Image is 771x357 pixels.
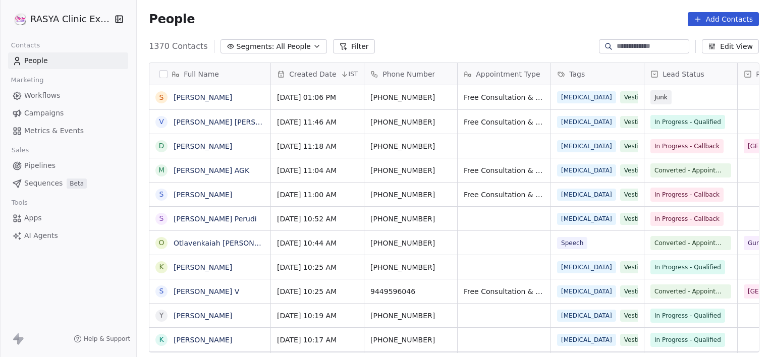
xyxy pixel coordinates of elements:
[174,287,239,295] a: [PERSON_NAME] V
[174,312,232,320] a: [PERSON_NAME]
[149,63,270,85] div: Full Name
[277,92,358,102] span: [DATE] 01:06 PM
[748,238,769,248] span: Guntur
[74,335,130,343] a: Help & Support
[277,335,358,345] span: [DATE] 10:17 AM
[277,262,358,272] span: [DATE] 10:25 AM
[654,92,668,102] span: Junk
[159,92,164,103] div: S
[84,335,130,343] span: Help & Support
[557,91,616,103] span: [MEDICAL_DATA]
[370,190,451,200] span: [PHONE_NUMBER]
[159,116,164,127] div: V
[159,262,164,272] div: K
[7,195,32,210] span: Tools
[174,93,232,101] a: [PERSON_NAME]
[8,105,128,122] a: Campaigns
[654,311,721,321] span: In Progress - Qualified
[370,92,451,102] span: [PHONE_NUMBER]
[277,214,358,224] span: [DATE] 10:52 AM
[620,261,647,273] span: Vestib
[620,91,647,103] span: Vestib
[149,40,207,52] span: 1370 Contacts
[159,141,164,151] div: D
[8,123,128,139] a: Metrics & Events
[149,12,195,27] span: People
[8,87,128,104] a: Workflows
[557,334,616,346] span: [MEDICAL_DATA]
[620,189,647,201] span: Vestib
[476,69,540,79] span: Appointment Type
[277,238,358,248] span: [DATE] 10:44 AM
[688,12,759,26] button: Add Contacts
[557,285,616,297] span: [MEDICAL_DATA]
[654,238,727,248] span: Converted - Appointment
[24,213,42,223] span: Apps
[184,69,219,79] span: Full Name
[464,92,544,102] span: Free Consultation & Free Screening
[370,165,451,175] span: [PHONE_NUMBER]
[7,38,44,53] span: Contacts
[557,213,616,225] span: [MEDICAL_DATA]
[159,334,164,345] div: K
[620,116,647,128] span: Vestib
[24,178,63,189] span: Sequences
[174,215,257,223] a: [PERSON_NAME] Perudi
[654,165,727,175] span: Converted - Appointment
[557,164,616,176] span: [MEDICAL_DATA]
[24,126,84,136] span: Metrics & Events
[277,190,358,200] span: [DATE] 11:00 AM
[30,13,112,26] span: RASYA Clinic External
[7,143,33,158] span: Sales
[237,41,274,52] span: Segments:
[663,69,704,79] span: Lead Status
[464,286,544,296] span: Free Consultation & Free Screening
[289,69,336,79] span: Created Date
[24,108,64,118] span: Campaigns
[370,262,451,272] span: [PHONE_NUMBER]
[277,41,311,52] span: All People
[370,335,451,345] span: [PHONE_NUMBER]
[174,263,232,271] a: [PERSON_NAME]
[644,63,737,85] div: Lead Status
[551,63,644,85] div: Tags
[159,237,164,248] div: O
[159,189,164,200] div: S
[14,13,26,25] img: RASYA-Clinic%20Circle%20icon%20Transparent.png
[277,311,358,321] span: [DATE] 10:19 AM
[8,52,128,69] a: People
[620,310,647,322] span: Vestib
[620,164,647,176] span: Vestib
[149,85,271,353] div: grid
[557,189,616,201] span: [MEDICAL_DATA]
[277,117,358,127] span: [DATE] 11:46 AM
[557,140,616,152] span: [MEDICAL_DATA]
[370,117,451,127] span: [PHONE_NUMBER]
[557,310,616,322] span: [MEDICAL_DATA]
[370,311,451,321] span: [PHONE_NUMBER]
[370,214,451,224] span: [PHONE_NUMBER]
[702,39,759,53] button: Edit View
[464,190,544,200] span: Free Consultation & Free Screening
[654,190,720,200] span: In Progress - Callback
[24,230,58,241] span: AI Agents
[12,11,108,28] button: RASYA Clinic External
[654,262,721,272] span: In Progress - Qualified
[464,165,544,175] span: Free Consultation & Free Screening
[174,336,232,344] a: [PERSON_NAME]
[458,63,550,85] div: Appointment Type
[7,73,48,88] span: Marketing
[654,141,720,151] span: In Progress - Callback
[370,286,451,296] span: 9449596046
[557,261,616,273] span: [MEDICAL_DATA]
[174,118,293,126] a: [PERSON_NAME] [PERSON_NAME]
[557,116,616,128] span: [MEDICAL_DATA]
[620,334,647,346] span: Vestib
[569,69,585,79] span: Tags
[654,214,720,224] span: In Progress - Callback
[159,286,164,296] div: S
[8,175,128,192] a: SequencesBeta
[8,227,128,244] a: AI Agents
[174,166,249,174] a: [PERSON_NAME] AGK
[620,140,647,152] span: Vestib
